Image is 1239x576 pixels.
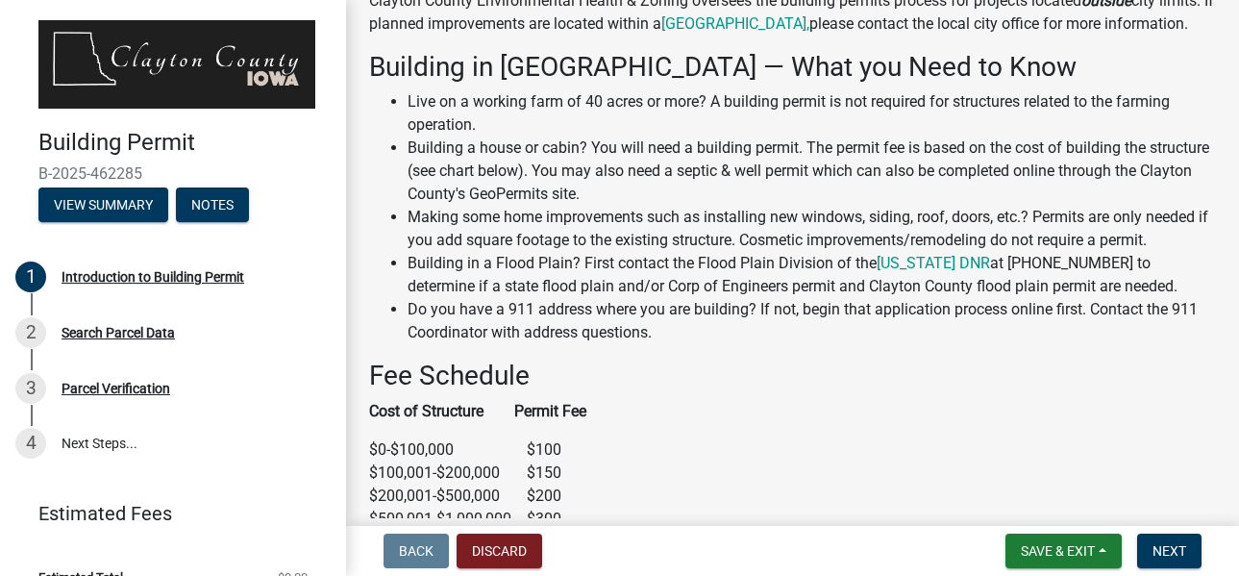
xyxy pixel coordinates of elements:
[408,298,1216,344] li: Do you have a 911 address where you are building? If not, begin that application process online f...
[408,206,1216,252] li: Making some home improvements such as installing new windows, siding, roof, doors, etc.? Permits ...
[1137,534,1202,568] button: Next
[15,317,46,348] div: 2
[369,360,1216,392] h3: Fee Schedule
[399,543,434,559] span: Back
[15,494,315,533] a: Estimated Fees
[38,188,168,222] button: View Summary
[176,198,249,213] wm-modal-confirm: Notes
[15,373,46,404] div: 3
[408,137,1216,206] li: Building a house or cabin? You will need a building permit. The permit fee is based on the cost o...
[661,14,809,33] a: [GEOGRAPHIC_DATA],
[62,326,175,339] div: Search Parcel Data
[62,270,244,284] div: Introduction to Building Permit
[877,254,990,272] a: [US_STATE] DNR
[62,382,170,395] div: Parcel Verification
[38,129,331,157] h4: Building Permit
[15,262,46,292] div: 1
[369,51,1216,84] h3: Building in [GEOGRAPHIC_DATA] — What you Need to Know
[176,188,249,222] button: Notes
[408,252,1216,298] li: Building in a Flood Plain? First contact the Flood Plain Division of the at [PHONE_NUMBER] to det...
[1152,543,1186,559] span: Next
[15,428,46,459] div: 4
[408,90,1216,137] li: Live on a working farm of 40 acres or more? A building permit is not required for structures rela...
[384,534,449,568] button: Back
[38,20,315,109] img: Clayton County, Iowa
[369,402,586,420] strong: Cost of Structure Permit Fee
[369,438,1216,554] p: $0-$100,000 $100 $100,001-$200,000 $150 $200,001-$500,000 $200 $500,001-$1,000,000 $300 $1,000,00...
[38,164,308,183] span: B-2025-462285
[1005,534,1122,568] button: Save & Exit
[457,534,542,568] button: Discard
[38,198,168,213] wm-modal-confirm: Summary
[1021,543,1095,559] span: Save & Exit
